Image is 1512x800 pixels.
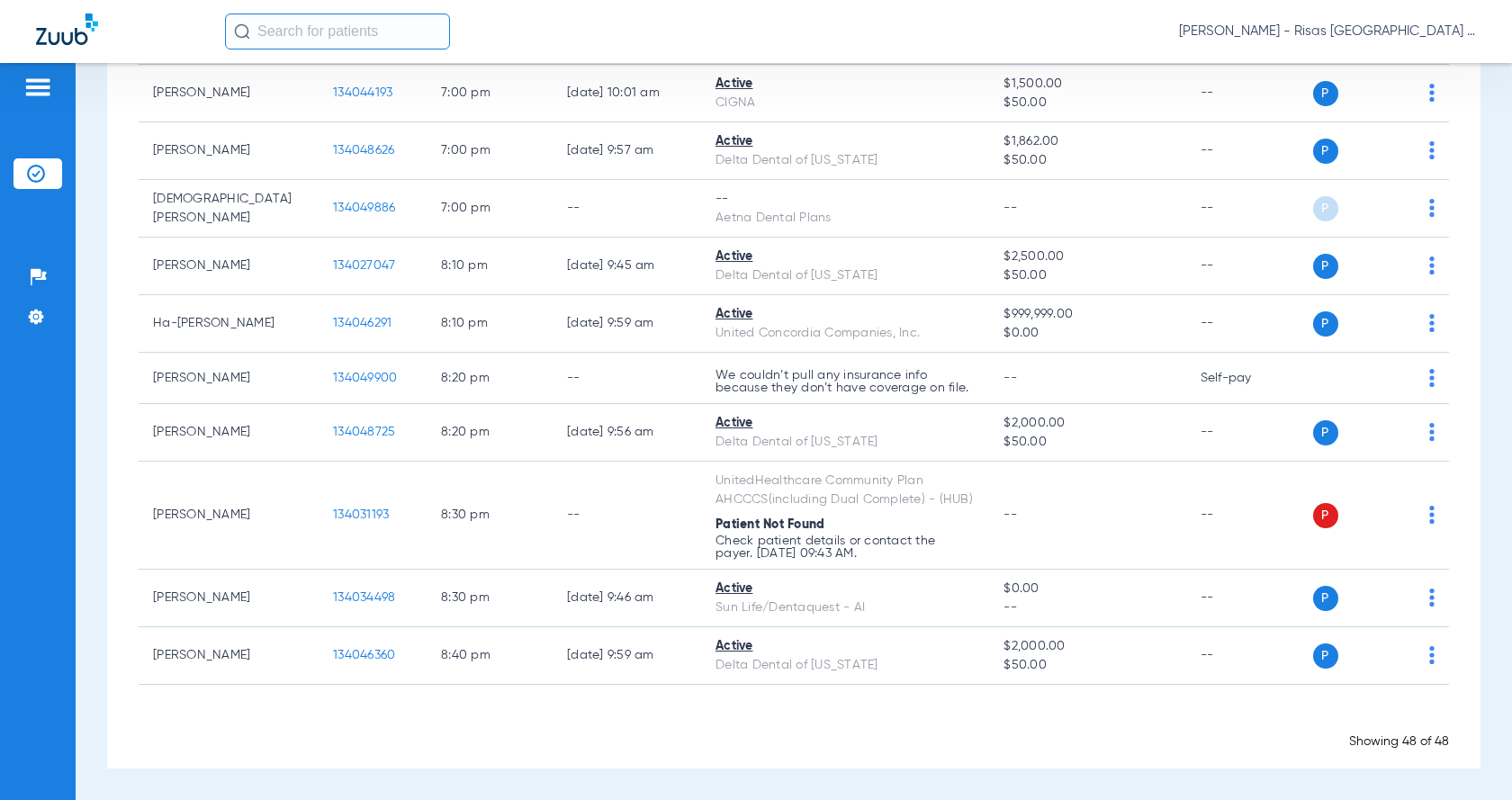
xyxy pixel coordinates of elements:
span: P [1313,503,1338,528]
span: Patient Not Found [715,518,824,531]
div: Aetna Dental Plans [715,209,975,228]
span: -- [1003,202,1017,214]
div: Active [715,414,975,433]
div: United Concordia Companies, Inc. [715,324,975,343]
td: -- [553,462,701,570]
span: P [1313,311,1338,337]
p: Check patient details or contact the payer. [DATE] 09:43 AM. [715,535,975,560]
img: group-dot-blue.svg [1429,506,1435,524]
img: group-dot-blue.svg [1429,256,1435,274]
td: -- [1186,462,1308,570]
span: $0.00 [1003,324,1171,343]
img: group-dot-blue.svg [1429,589,1435,607]
span: P [1313,81,1338,106]
span: 134027047 [333,259,395,272]
div: -- [715,190,975,209]
td: [DEMOGRAPHIC_DATA][PERSON_NAME] [139,180,319,238]
td: 8:20 PM [427,353,553,404]
td: -- [1186,122,1308,180]
span: $1,862.00 [1003,132,1171,151]
td: [PERSON_NAME] [139,353,319,404]
td: 8:40 PM [427,627,553,685]
span: 134031193 [333,508,389,521]
span: 134046360 [333,649,395,661]
td: -- [1186,180,1308,238]
td: -- [1186,295,1308,353]
div: Active [715,132,975,151]
td: 8:20 PM [427,404,553,462]
span: $50.00 [1003,433,1171,452]
td: [PERSON_NAME] [139,627,319,685]
td: [DATE] 9:59 AM [553,627,701,685]
td: [DATE] 10:01 AM [553,65,701,122]
span: P [1313,586,1338,611]
span: -- [1003,598,1171,617]
td: 8:30 PM [427,462,553,570]
input: Search for patients [225,13,450,49]
span: $0.00 [1003,580,1171,598]
span: Showing 48 of 48 [1349,735,1449,748]
div: Sun Life/Dentaquest - AI [715,598,975,617]
span: $2,000.00 [1003,414,1171,433]
img: group-dot-blue.svg [1429,314,1435,332]
td: [PERSON_NAME] [139,570,319,627]
div: Active [715,305,975,324]
td: 8:10 PM [427,238,553,295]
td: -- [1186,404,1308,462]
img: group-dot-blue.svg [1429,84,1435,102]
td: 7:00 PM [427,65,553,122]
img: group-dot-blue.svg [1429,423,1435,441]
span: $50.00 [1003,94,1171,112]
td: 7:00 PM [427,122,553,180]
div: Delta Dental of [US_STATE] [715,151,975,170]
span: P [1313,643,1338,669]
div: Delta Dental of [US_STATE] [715,266,975,285]
span: 134048626 [333,144,394,157]
td: [PERSON_NAME] [139,122,319,180]
td: [PERSON_NAME] [139,462,319,570]
td: Ha-[PERSON_NAME] [139,295,319,353]
span: $50.00 [1003,656,1171,675]
td: [DATE] 9:45 AM [553,238,701,295]
span: -- [1003,508,1017,521]
img: Search Icon [234,23,250,40]
td: -- [553,353,701,404]
td: [DATE] 9:46 AM [553,570,701,627]
div: Delta Dental of [US_STATE] [715,656,975,675]
td: -- [1186,570,1308,627]
span: P [1313,254,1338,279]
td: 8:10 PM [427,295,553,353]
img: group-dot-blue.svg [1429,199,1435,217]
div: Active [715,75,975,94]
td: -- [1186,65,1308,122]
span: 134049886 [333,202,395,214]
span: 134048725 [333,426,395,438]
td: [PERSON_NAME] [139,238,319,295]
td: Self-pay [1186,353,1308,404]
div: Active [715,247,975,266]
div: Active [715,637,975,656]
span: [PERSON_NAME] - Risas [GEOGRAPHIC_DATA] General [1179,22,1476,40]
td: [DATE] 9:57 AM [553,122,701,180]
div: UnitedHealthcare Community Plan AHCCCS(including Dual Complete) - (HUB) [715,472,975,509]
span: $1,500.00 [1003,75,1171,94]
td: 8:30 PM [427,570,553,627]
span: $2,000.00 [1003,637,1171,656]
img: group-dot-blue.svg [1429,646,1435,664]
td: [PERSON_NAME] [139,65,319,122]
span: 134049900 [333,372,397,384]
td: -- [1186,627,1308,685]
td: -- [553,180,701,238]
span: $2,500.00 [1003,247,1171,266]
p: We couldn’t pull any insurance info because they don’t have coverage on file. [715,369,975,394]
img: group-dot-blue.svg [1429,141,1435,159]
td: -- [1186,238,1308,295]
div: Delta Dental of [US_STATE] [715,433,975,452]
span: P [1313,420,1338,445]
span: P [1313,139,1338,164]
iframe: Chat Widget [1422,714,1512,800]
td: [DATE] 9:56 AM [553,404,701,462]
span: 134034498 [333,591,395,604]
div: Active [715,580,975,598]
span: 134046291 [333,317,391,329]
